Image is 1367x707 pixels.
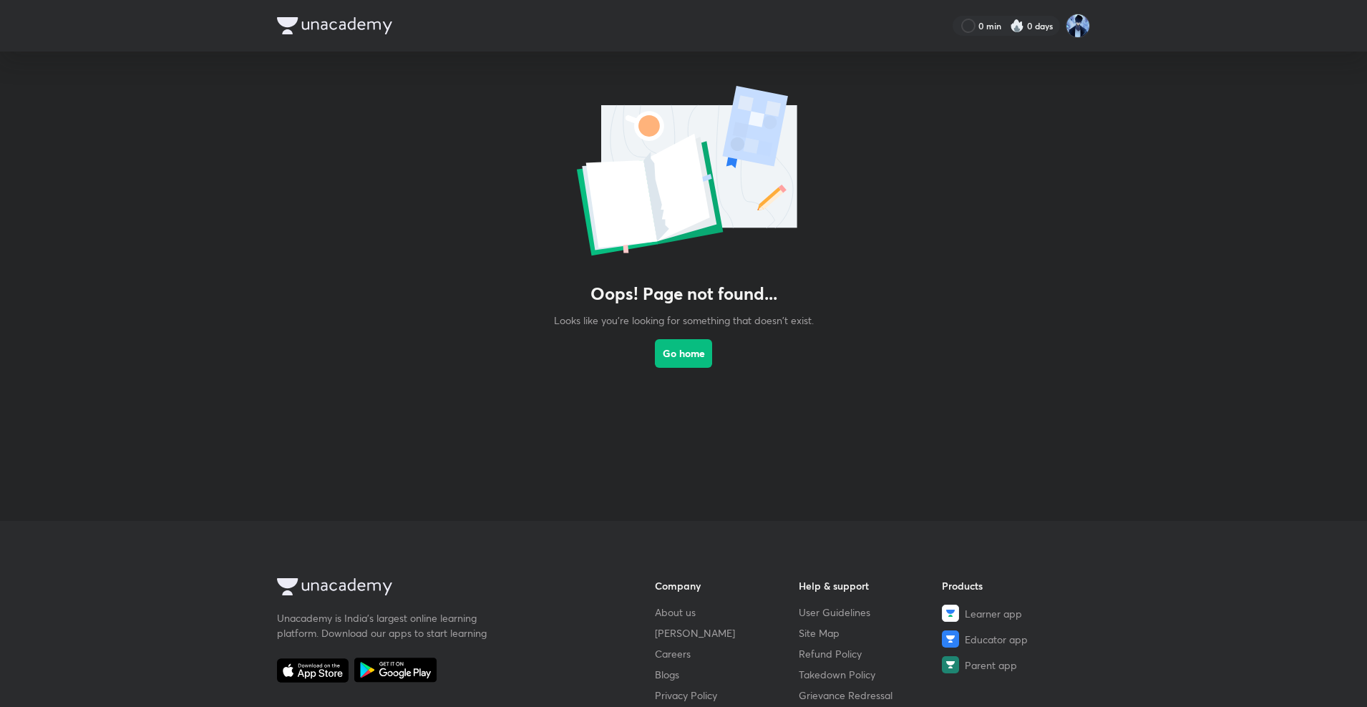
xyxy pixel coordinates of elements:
img: error [540,80,827,266]
img: Company Logo [277,17,392,34]
a: Blogs [655,667,799,682]
h6: Help & support [799,578,943,593]
a: About us [655,605,799,620]
span: Educator app [965,632,1028,647]
a: Parent app [942,656,1086,673]
img: Educator app [942,630,959,648]
h6: Products [942,578,1086,593]
a: Site Map [799,625,943,640]
a: Company Logo [277,578,609,599]
h3: Oops! Page not found... [590,283,777,304]
a: Grievance Redressal [799,688,943,703]
h6: Company [655,578,799,593]
img: Imran Hingora [1066,14,1090,38]
img: streak [1010,19,1024,33]
p: Looks like you're looking for something that doesn't exist. [554,313,814,328]
a: User Guidelines [799,605,943,620]
a: Refund Policy [799,646,943,661]
span: Careers [655,646,691,661]
p: Unacademy is India’s largest online learning platform. Download our apps to start learning [277,610,492,640]
img: Parent app [942,656,959,673]
span: Learner app [965,606,1022,621]
a: Privacy Policy [655,688,799,703]
img: Learner app [942,605,959,622]
a: Learner app [942,605,1086,622]
img: Company Logo [277,578,392,595]
button: Go home [655,339,712,368]
a: Careers [655,646,799,661]
a: Go home [655,328,712,405]
span: Parent app [965,658,1017,673]
a: Takedown Policy [799,667,943,682]
a: [PERSON_NAME] [655,625,799,640]
a: Educator app [942,630,1086,648]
